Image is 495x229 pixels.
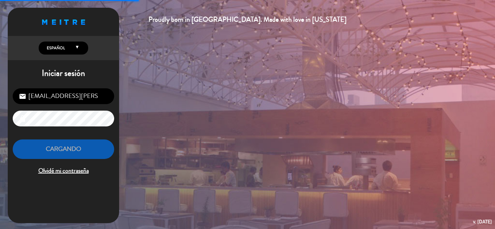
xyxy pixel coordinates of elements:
[473,218,492,226] div: v. [DATE]
[19,93,26,100] i: email
[13,88,114,104] input: Correo Electrónico
[13,139,114,159] button: Cargando
[19,115,26,122] i: lock
[8,68,119,79] h1: Iniciar sesión
[45,45,65,51] span: Español
[13,166,114,176] span: Olvidé mi contraseña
